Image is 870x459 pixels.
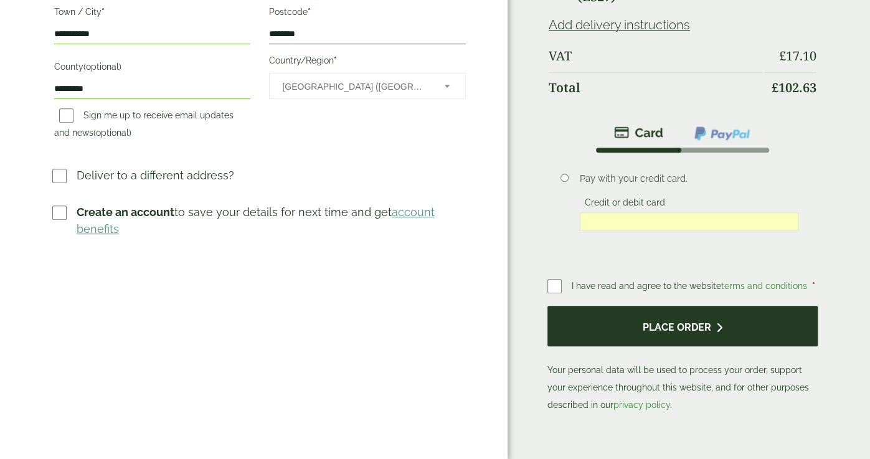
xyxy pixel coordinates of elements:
[779,47,786,64] span: £
[580,172,799,186] p: Pay with your credit card.
[614,125,663,140] img: stripe.png
[77,167,234,184] p: Deliver to a different address?
[772,79,778,96] span: £
[77,206,174,219] strong: Create an account
[93,128,131,138] span: (optional)
[772,79,816,96] bdi: 102.63
[269,3,466,24] label: Postcode
[54,3,251,24] label: Town / City
[613,400,670,410] a: privacy policy
[549,17,690,32] a: Add delivery instructions
[549,72,763,103] th: Total
[77,204,468,237] p: to save your details for next time and get
[547,306,818,414] p: Your personal data will be used to process your order, support your experience throughout this we...
[584,216,795,227] iframe: To enrich screen reader interactions, please activate Accessibility in Grammarly extension settings
[54,110,234,141] label: Sign me up to receive email updates and news
[693,125,751,141] img: ppcp-gateway.png
[334,55,337,65] abbr: required
[77,206,435,235] a: account benefits
[59,108,73,123] input: Sign me up to receive email updates and news(optional)
[83,62,121,72] span: (optional)
[269,73,466,99] span: Country/Region
[779,47,816,64] bdi: 17.10
[580,197,670,211] label: Credit or debit card
[282,73,428,100] span: United Kingdom (UK)
[572,281,810,291] span: I have read and agree to the website
[721,281,807,291] a: terms and conditions
[549,41,763,71] th: VAT
[308,7,311,17] abbr: required
[812,281,815,291] abbr: required
[54,58,251,79] label: County
[102,7,105,17] abbr: required
[269,52,466,73] label: Country/Region
[547,306,818,346] button: Place order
